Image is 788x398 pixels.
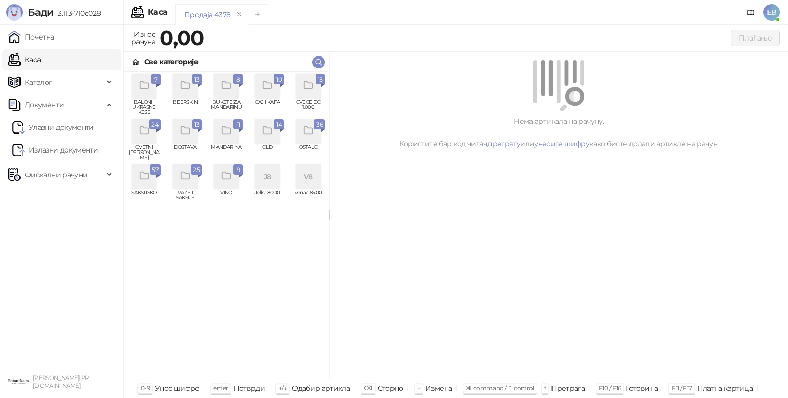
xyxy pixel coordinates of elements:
[210,100,243,115] span: BUKETE ZA MANDARINU
[626,382,658,395] div: Готовина
[279,384,287,392] span: ↑/↓
[534,139,589,148] a: унесите шифру
[672,384,692,392] span: F11 / F17
[232,10,246,19] button: remove
[8,49,41,70] a: Каса
[233,382,265,395] div: Потврди
[318,74,323,85] span: 15
[144,56,198,67] div: Све категорије
[364,384,372,392] span: ⌫
[213,384,228,392] span: enter
[292,100,325,115] span: CVECE DO 1.000
[128,100,161,115] span: BALONI I UKRASNE KESE
[466,384,534,392] span: ⌘ command / ⌃ control
[425,382,452,395] div: Измена
[33,374,89,389] small: [PERSON_NAME] PR [DOMAIN_NAME]
[160,25,204,50] strong: 0,00
[124,72,329,378] div: grid
[251,145,284,160] span: OLD
[153,74,159,85] span: 7
[194,119,200,130] span: 13
[296,164,321,189] div: V8
[551,382,585,395] div: Претрага
[184,9,230,21] div: Продаја 4378
[292,190,325,205] span: venac 8500
[378,382,403,395] div: Сторно
[251,100,284,115] span: CAJ I KAFA
[544,384,546,392] span: f
[25,72,52,92] span: Каталог
[155,382,200,395] div: Унос шифре
[235,119,241,130] span: 11
[128,145,161,160] span: CVETNI [PERSON_NAME]
[141,384,150,392] span: 0-9
[6,4,23,21] img: Logo
[731,30,780,46] button: Плаћање
[8,27,54,47] a: Почетна
[342,116,776,149] div: Нема артикала на рачуну. Користите бар код читач, или како бисте додали артикле на рачун.
[169,190,202,205] span: VAZE I SAKSIJE
[151,119,159,130] span: 24
[193,164,200,176] span: 25
[235,74,241,85] span: 8
[148,8,167,16] div: Каса
[235,164,241,176] span: 9
[12,117,94,138] a: Ulazni dokumentiУлазни документи
[12,140,98,160] a: Излазни документи
[599,384,621,392] span: F10 / F16
[292,382,350,395] div: Одабир артикла
[292,145,325,160] span: OSTALO
[152,164,159,176] span: 57
[248,4,268,25] button: Add tab
[417,384,420,392] span: +
[194,74,200,85] span: 13
[53,9,101,18] span: 3.11.3-710c028
[169,100,202,115] span: BEERSKIN
[743,4,759,21] a: Документација
[210,190,243,205] span: VINO
[251,190,284,205] span: Jelka 8000
[8,371,29,392] img: 64x64-companyLogo-0e2e8aaa-0bd2-431b-8613-6e3c65811325.png
[488,139,520,148] a: претрагу
[25,94,64,115] span: Документи
[25,164,87,185] span: Фискални рачуни
[255,164,280,189] div: J8
[169,145,202,160] span: DOSTAVA
[210,145,243,160] span: MANDARINA
[276,119,282,130] span: 14
[276,74,282,85] span: 10
[128,190,161,205] span: SAKSIJSKO
[28,6,53,18] span: Бади
[129,28,157,48] div: Износ рачуна
[763,4,780,21] span: EB
[316,119,323,130] span: 36
[697,382,753,395] div: Платна картица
